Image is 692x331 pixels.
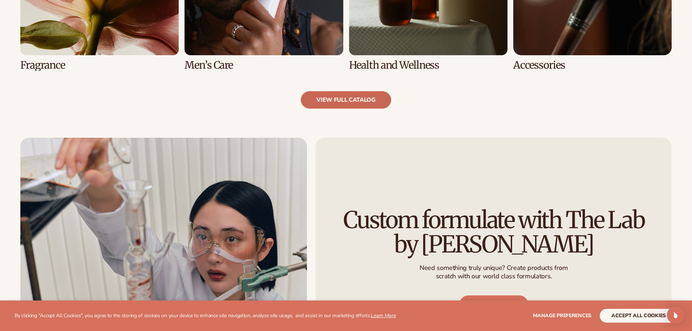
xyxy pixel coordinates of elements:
p: Need something truly unique? Create products from [420,264,568,272]
p: By clicking "Accept All Cookies", you agree to the storing of cookies on your device to enhance s... [15,313,396,319]
span: Manage preferences [533,312,591,319]
button: accept all cookies [600,309,677,323]
a: Learn More [371,312,396,319]
a: LEARN MORE [459,295,528,313]
h2: Custom formulate with The Lab by [PERSON_NAME] [336,207,652,256]
a: view full catalog [301,91,391,109]
p: scratch with our world class formulators. [420,272,568,280]
div: Open Intercom Messenger [667,306,684,324]
button: Manage preferences [533,309,591,323]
